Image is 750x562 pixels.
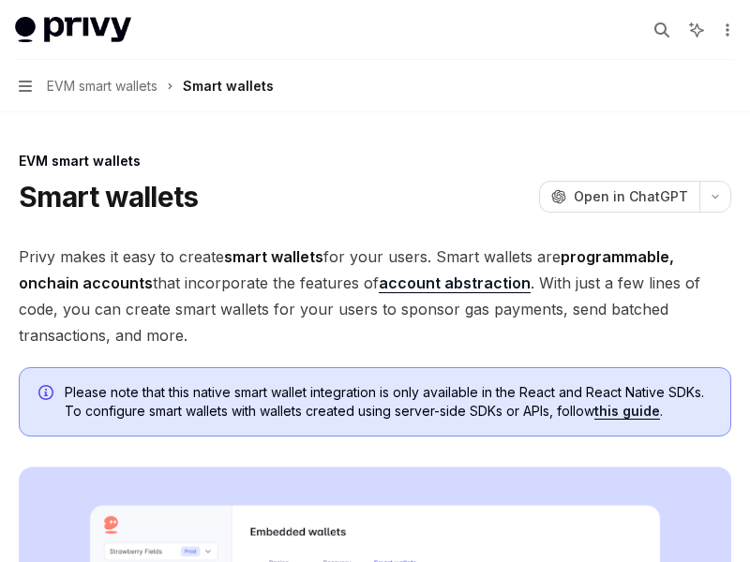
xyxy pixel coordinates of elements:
[539,181,699,213] button: Open in ChatGPT
[65,383,712,421] span: Please note that this native smart wallet integration is only available in the React and React Na...
[574,187,688,206] span: Open in ChatGPT
[594,403,660,420] a: this guide
[19,152,731,170] div: EVM smart wallets
[19,244,731,348] span: Privy makes it easy to create for your users. Smart wallets are that incorporate the features of ...
[183,75,274,97] div: Smart wallets
[47,75,157,97] span: EVM smart wallets
[38,385,57,404] svg: Info
[379,274,531,293] a: account abstraction
[15,17,131,43] img: light logo
[224,247,323,266] strong: smart wallets
[716,17,735,43] button: More actions
[19,180,198,214] h1: Smart wallets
